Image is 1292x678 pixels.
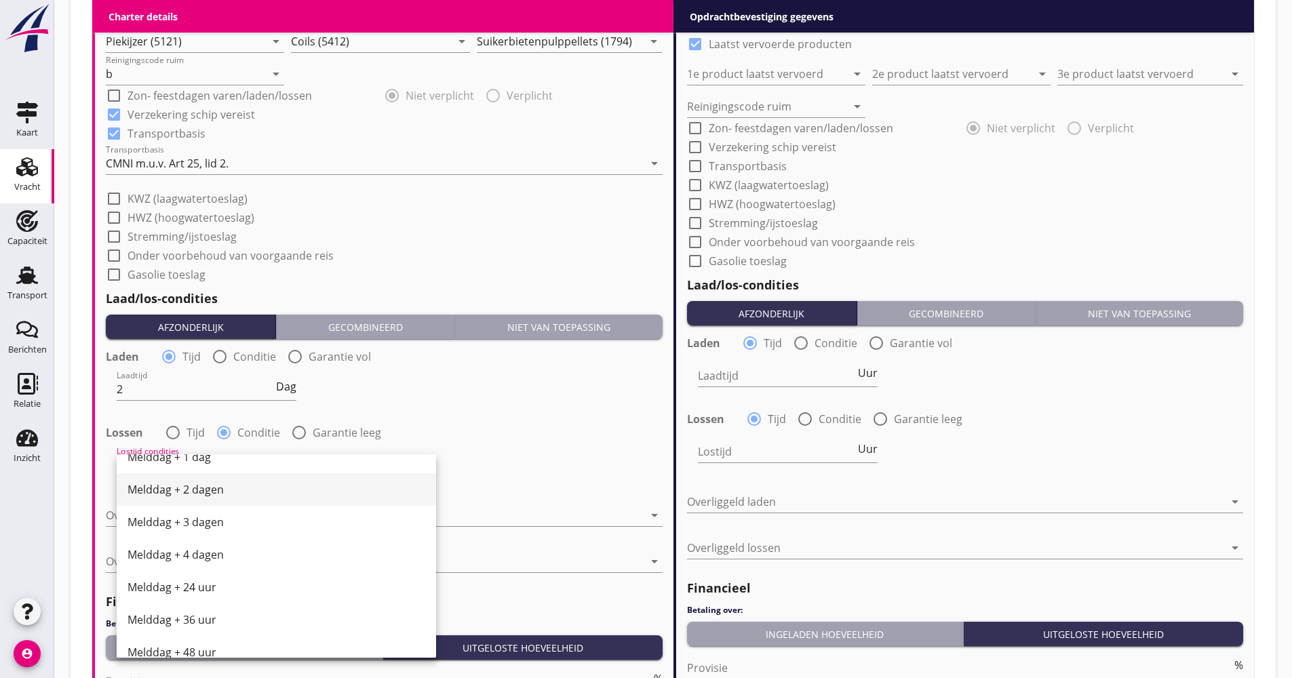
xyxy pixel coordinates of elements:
i: arrow_drop_down [849,66,865,82]
div: Capaciteit [7,237,47,245]
button: Ingeladen hoeveelheid [106,635,383,660]
button: Uitgeloste hoeveelheid [964,622,1243,646]
label: HWZ (hoogwatertoeslag) [128,211,254,224]
div: Transport [7,291,47,300]
input: 3e product laatst vervoerd [1057,63,1224,85]
h2: Laad/los-condities [687,276,1244,294]
label: Conditie [233,350,276,363]
label: Onder voorbehoud van voorgaande reis [128,249,334,262]
button: Niet van toepassing [455,315,662,339]
div: Vracht [14,182,41,191]
label: Transportbasis [128,127,205,140]
i: arrow_drop_down [268,66,284,82]
div: Kaart [16,128,38,137]
input: 1e product laatst vervoerd [687,63,846,85]
i: arrow_drop_down [646,155,663,172]
label: Stremming/ijstoeslag [128,230,237,243]
button: Uitgeloste hoeveelheid [383,635,663,660]
div: Afzonderlijk [692,306,851,321]
span: Uur [858,443,878,454]
label: Laatst vervoerde producten [709,37,852,51]
label: Voortvarend besparen certificaat (EICB) [717,18,919,32]
div: Inzicht [14,454,41,462]
i: arrow_drop_down [1034,66,1051,82]
i: account_circle [14,640,41,667]
input: Lostijd [698,441,855,462]
div: CMNI m.u.v. Art 25, lid 2. [106,157,229,169]
button: Gecombineerd [857,301,1036,325]
div: Melddag + 24 uur [128,579,425,595]
input: 3e product laatst vervoerd [477,31,643,52]
div: Melddag + 2 dagen [128,481,425,498]
div: Relatie [14,399,41,408]
img: logo-small.a267ee39.svg [3,3,52,54]
i: arrow_drop_down [1227,66,1243,82]
label: HWZ (hoogwatertoeslag) [709,197,836,211]
strong: Lossen [687,412,724,426]
button: Afzonderlijk [106,315,276,339]
label: Verzekering schip vereist [128,108,255,121]
label: Garantie leeg [894,412,962,426]
button: Afzonderlijk [687,301,857,325]
div: Uitgeloste hoeveelheid [969,627,1238,641]
i: arrow_drop_down [646,507,663,523]
span: Dag [276,381,296,392]
label: Verzekering schip vereist [709,140,836,154]
label: Tijd [187,426,205,439]
label: Tijd [182,350,201,363]
label: Onder voorbehoud van voorgaande reis [709,235,915,249]
h2: Financieel [687,579,1244,597]
label: Stremming/ijstoeslag [709,216,818,230]
div: Melddag + 3 dagen [128,514,425,530]
strong: Laden [106,350,139,363]
label: Garantie vol [890,336,952,350]
input: 2e product laatst vervoerd [872,63,1032,85]
div: Melddag + 48 uur [128,644,425,660]
label: KWZ (laagwatertoeslag) [709,178,829,192]
label: Transportbasis [709,159,787,173]
button: Ingeladen hoeveelheid [687,622,964,646]
div: % [1232,660,1243,671]
i: arrow_drop_down [646,33,662,49]
div: Melddag + 1 dag [128,449,425,465]
i: arrow_drop_down [268,33,284,49]
div: Niet van toepassing [1042,306,1238,321]
button: Gecombineerd [276,315,455,339]
label: Gasolie toeslag [128,268,205,281]
div: Berichten [8,345,47,354]
div: Melddag + 4 dagen [128,546,425,563]
strong: Laden [687,336,720,350]
div: Gecombineerd [281,320,449,334]
h4: Betaling over: [106,618,663,630]
div: Ingeladen hoeveelheid [692,627,958,641]
label: Zon- feestdagen varen/laden/lossen [709,121,893,135]
input: 2e product laatst vervoerd [291,31,450,52]
div: Ingeladen hoeveelheid [111,641,377,655]
label: Conditie [237,426,280,439]
i: arrow_drop_down [454,33,470,49]
label: Gasolie toeslag [709,254,787,268]
i: arrow_drop_down [1227,494,1243,510]
div: Uitgeloste hoeveelheid [389,641,657,655]
i: arrow_drop_down [1227,540,1243,556]
label: KWZ (laagwatertoeslag) [128,192,248,205]
label: Garantie vol [309,350,371,363]
label: Tijd [768,412,786,426]
strong: Lossen [106,426,143,439]
button: Niet van toepassing [1036,301,1243,325]
input: Reinigingscode ruim [106,63,265,85]
label: Zon- feestdagen varen/laden/lossen [128,89,312,102]
input: Laadtijd [698,365,855,386]
label: Tijd [764,336,782,350]
label: Conditie [815,336,857,350]
div: Gecombineerd [863,306,1030,321]
label: Laatst vervoerde producten [128,5,271,18]
h2: Financieel [106,593,663,611]
i: arrow_drop_down [849,98,865,115]
input: Reinigingscode ruim [687,96,846,117]
i: arrow_drop_down [646,553,663,570]
div: Niet van toepassing [461,320,657,334]
input: Laadtijd [117,378,273,400]
h4: Betaling over: [687,604,1244,616]
label: Garantie leeg [313,426,381,439]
